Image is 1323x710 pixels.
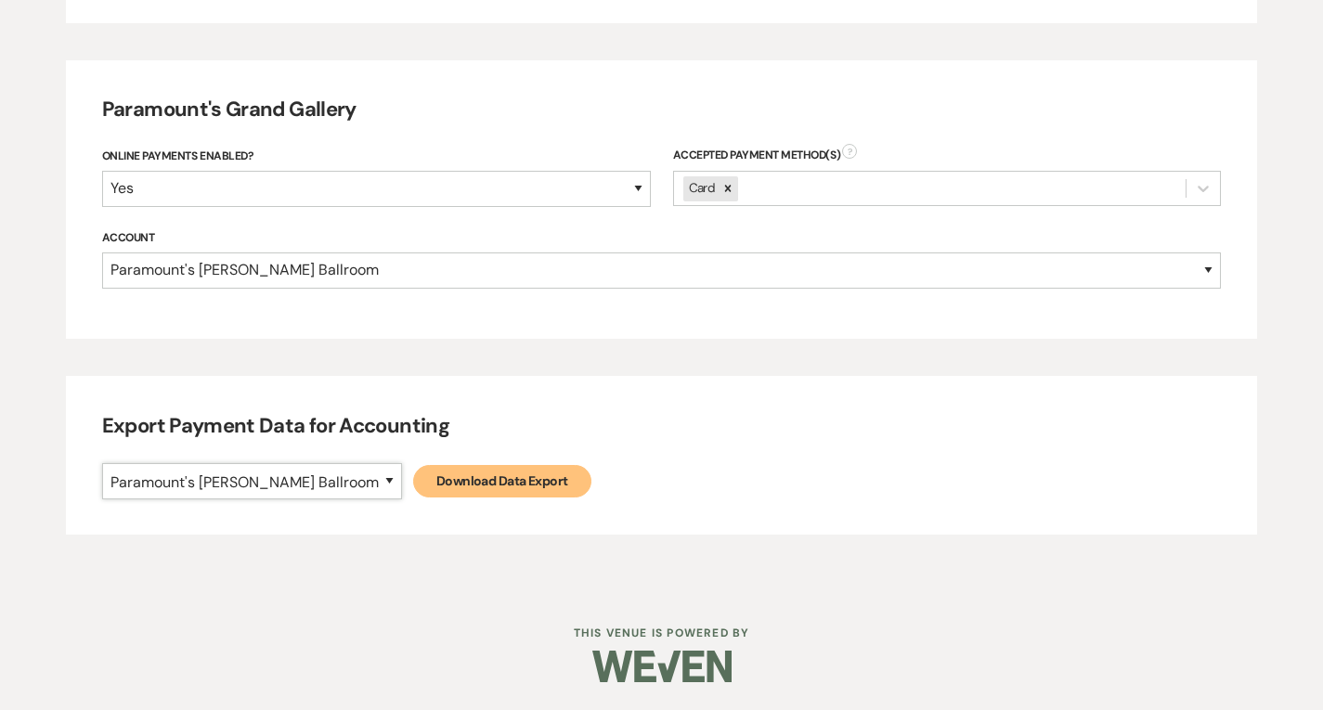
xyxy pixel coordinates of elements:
div: Accepted Payment Method(s) [673,147,1222,163]
img: Weven Logo [592,634,732,699]
h4: Export Payment Data for Accounting [102,412,1222,441]
label: Account [102,228,1222,249]
span: ? [842,144,857,159]
label: Online Payments Enabled? [102,147,651,167]
a: Download Data Export [413,465,591,497]
div: Card [683,176,718,200]
h4: Paramount's Grand Gallery [102,96,1222,124]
